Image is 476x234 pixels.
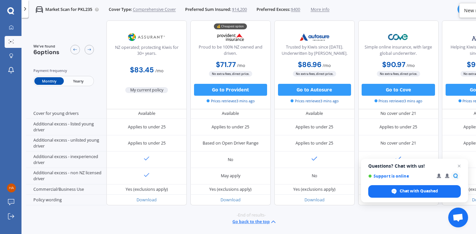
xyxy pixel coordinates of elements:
span: Prices retrieved 3 mins ago [375,98,422,103]
div: Additional excess - listed young driver [26,119,106,135]
b: $71.77 [216,60,236,69]
button: Go back to the top [232,218,277,225]
span: Prices retrieved 3 mins ago [291,98,338,103]
img: Provident.png [211,30,250,45]
span: No extra fees, direct price. [377,71,420,77]
span: Comprehensive Cover [133,7,176,13]
a: Download [220,197,241,203]
button: Go to Autosure [278,84,351,96]
span: / mo [323,62,331,68]
div: Applies to under 25 [212,124,249,130]
div: Trusted by Kiwis since [DATE]. Underwritten by [PERSON_NAME]. [279,44,349,59]
div: Proud to be 100% NZ owned and driven. [195,44,265,59]
div: Additional excess - non NZ licensed driver [26,168,106,184]
div: Commercial/Business Use [26,184,106,195]
div: Payment frequency [33,68,94,74]
span: Prices retrieved 3 mins ago [207,98,255,103]
span: Monthly [34,77,63,85]
div: Yes (exclusions apply) [209,186,252,192]
div: Applies to under 25 [296,140,333,146]
span: Cover Type: [109,7,132,13]
b: $86.96 [298,60,322,69]
span: / mo [155,68,164,74]
div: Policy wording [26,195,106,205]
div: Applies to under 25 [296,124,333,130]
img: Cove.webp [379,30,418,45]
div: Additional excess - unlisted young driver [26,135,106,152]
span: 6 options [33,48,59,56]
div: Available [222,111,239,117]
div: No [312,173,317,179]
b: $90.97 [382,60,406,69]
span: $400 [291,7,300,13]
span: Chat with Quashed [400,188,438,194]
div: NZ operated; protecting Kiwis for 30+ years. [112,44,182,59]
span: Support is online [368,174,432,179]
span: My current policy [125,87,168,93]
img: car.f15378c7a67c060ca3f3.svg [36,6,43,13]
button: Go to Provident [194,84,267,96]
span: / mo [407,62,415,68]
div: Available [138,111,155,117]
div: Yes (exclusions apply) [293,186,336,192]
p: Market Scan for PKL235 [45,7,92,13]
img: Autosure.webp [295,30,334,45]
span: Questions? Chat with us! [368,163,461,169]
div: Cover for young drivers [26,109,106,119]
div: Additional excess - inexperienced driver [26,151,106,168]
a: Download [388,197,409,203]
span: No extra fees, direct price. [293,71,336,77]
a: Download [137,197,157,203]
div: Open chat [448,208,468,227]
div: Chat with Quashed [368,185,461,198]
span: Preferred Excess: [257,7,290,13]
b: $83.45 [130,65,154,75]
span: No extra fees, direct price. [209,71,252,77]
span: Preferred Sum Insured: [185,7,231,13]
div: No cover under 21 [380,111,416,117]
span: Close chat [455,162,463,170]
div: Applies to under 25 [379,124,417,130]
button: Go to Cove [362,84,435,96]
div: Simple online insurance, with large global underwriter. [363,44,433,59]
span: We've found [33,44,59,49]
img: c9e15b8dd800a1e6459014fcbcd5902f [7,184,16,192]
div: Based on Open Driver Range [203,140,258,146]
div: Applies to under 25 [128,124,166,130]
span: -End of results- [237,212,266,218]
a: Download [304,197,325,203]
span: / mo [237,62,245,68]
div: Yes (exclusions apply) [126,186,168,192]
div: Available [306,111,323,117]
div: May apply [221,173,240,179]
div: 💰 Cheapest option [214,23,247,29]
div: Applies to under 25 [128,140,166,146]
img: Assurant.png [127,30,166,45]
div: No [228,157,233,163]
div: No cover under 21 [380,140,416,146]
span: $14,200 [232,7,247,13]
span: Yearly [64,77,93,85]
span: More info [311,7,330,13]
